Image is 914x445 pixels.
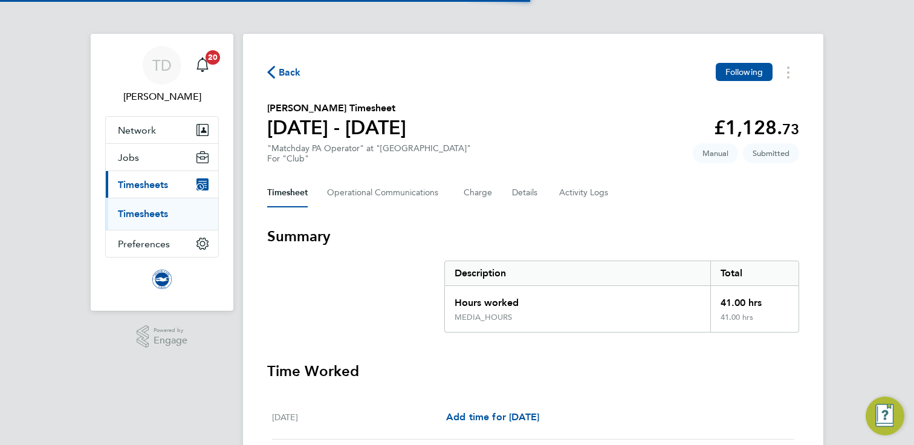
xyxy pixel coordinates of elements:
div: Timesheets [106,198,218,230]
h3: Time Worked [267,362,799,381]
button: Operational Communications [327,178,444,207]
div: Description [445,261,710,285]
button: Back [267,65,301,80]
div: 41.00 hrs [710,313,799,332]
a: 20 [190,46,215,85]
span: Tim Dudding [105,89,219,104]
nav: Main navigation [91,34,233,311]
span: Jobs [118,152,139,163]
span: Engage [154,336,187,346]
span: 20 [206,50,220,65]
button: Preferences [106,230,218,257]
button: Details [512,178,540,207]
div: Summary [444,261,799,333]
button: Timesheets [106,171,218,198]
a: Go to home page [105,270,219,289]
div: For "Club" [267,154,471,164]
button: Timesheet [267,178,308,207]
span: This timesheet was manually created. [693,143,738,163]
span: This timesheet is Submitted. [743,143,799,163]
span: 73 [782,120,799,138]
button: Charge [464,178,493,207]
img: brightonandhovealbion-logo-retina.png [152,270,172,289]
span: Following [725,67,763,77]
span: TD [152,57,172,73]
a: Timesheets [118,208,168,219]
span: Network [118,125,156,136]
span: Back [279,65,301,80]
button: Engage Resource Center [866,397,904,435]
span: Add time for [DATE] [446,411,539,423]
span: Preferences [118,238,170,250]
div: Total [710,261,799,285]
a: Add time for [DATE] [446,410,539,424]
h2: [PERSON_NAME] Timesheet [267,101,406,115]
h1: [DATE] - [DATE] [267,115,406,140]
div: MEDIA_HOURS [455,313,512,322]
app-decimal: £1,128. [714,116,799,139]
div: Hours worked [445,286,710,313]
div: [DATE] [272,410,446,424]
button: Network [106,117,218,143]
button: Timesheets Menu [777,63,799,82]
div: 41.00 hrs [710,286,799,313]
button: Jobs [106,144,218,171]
a: TD[PERSON_NAME] [105,46,219,104]
div: "Matchday PA Operator" at "[GEOGRAPHIC_DATA]" [267,143,471,164]
a: Powered byEngage [137,325,188,348]
button: Activity Logs [559,178,610,207]
h3: Summary [267,227,799,246]
button: Following [716,63,773,81]
span: Timesheets [118,179,168,190]
span: Powered by [154,325,187,336]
